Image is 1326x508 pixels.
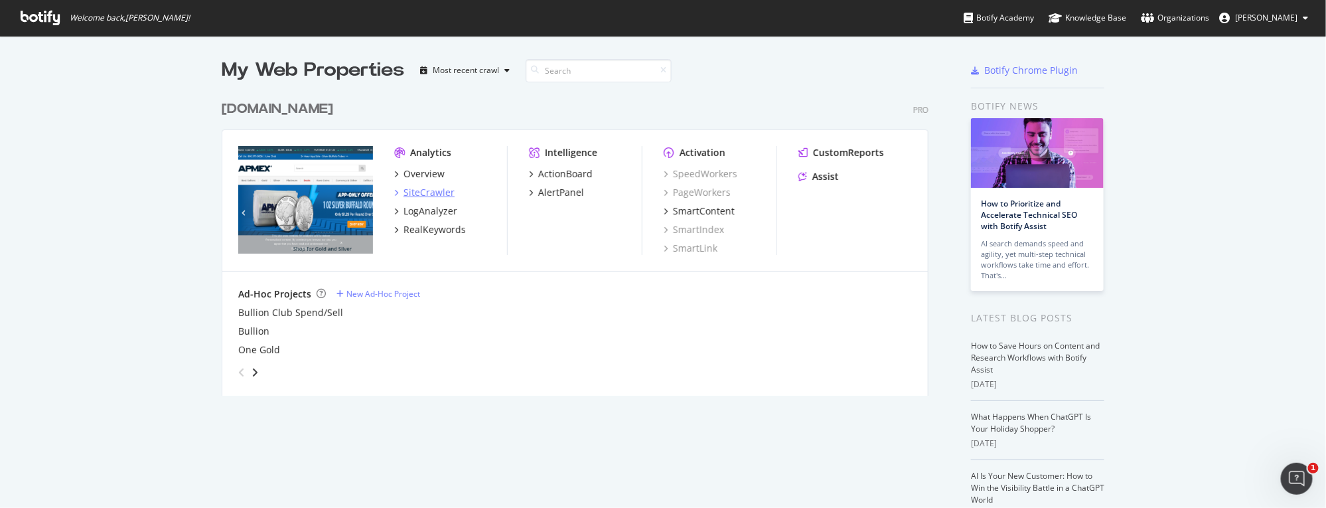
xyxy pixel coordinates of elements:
div: Activation [680,146,725,159]
a: SmartLink [664,242,717,255]
div: Most recent crawl [433,66,499,74]
div: Botify Academy [964,11,1034,25]
span: Zachary Thompson [1236,12,1298,23]
img: APMEX.com [238,146,373,254]
div: Intelligence [545,146,597,159]
button: Most recent crawl [415,60,515,81]
a: Assist [798,170,839,183]
div: ActionBoard [538,167,593,181]
iframe: Intercom live chat [1281,463,1313,495]
div: RealKeywords [404,223,466,236]
div: My Web Properties [222,57,404,84]
a: SpeedWorkers [664,167,737,181]
a: PageWorkers [664,186,731,199]
div: [DATE] [971,379,1104,390]
div: Botify Chrome Plugin [984,64,1078,77]
a: New Ad-Hoc Project [336,288,420,299]
div: Knowledge Base [1049,11,1126,25]
a: Overview [394,167,445,181]
div: Botify news [971,99,1104,114]
div: Latest Blog Posts [971,311,1104,325]
div: angle-right [250,366,259,379]
div: LogAnalyzer [404,205,457,218]
a: LogAnalyzer [394,205,457,218]
div: New Ad-Hoc Project [346,288,420,299]
a: How to Prioritize and Accelerate Technical SEO with Botify Assist [981,198,1077,232]
a: Bullion [238,325,269,338]
span: Welcome back, [PERSON_NAME] ! [70,13,190,23]
a: CustomReports [798,146,884,159]
input: Search [526,59,672,82]
div: Overview [404,167,445,181]
a: ActionBoard [529,167,593,181]
button: [PERSON_NAME] [1209,7,1319,29]
div: Analytics [410,146,451,159]
a: SmartIndex [664,223,724,236]
div: [DOMAIN_NAME] [222,100,333,119]
div: angle-left [233,362,250,383]
div: AlertPanel [538,186,584,199]
div: grid [222,84,939,396]
div: Assist [812,170,839,183]
div: CustomReports [813,146,884,159]
a: How to Save Hours on Content and Research Workflows with Botify Assist [971,340,1100,375]
a: AI Is Your New Customer: How to Win the Visibility Battle in a ChatGPT World [971,470,1104,505]
div: Pro [913,104,928,116]
div: [DATE] [971,438,1104,450]
div: Organizations [1141,11,1209,25]
div: AI search demands speed and agility, yet multi-step technical workflows take time and effort. Tha... [981,238,1094,281]
a: What Happens When ChatGPT Is Your Holiday Shopper? [971,411,1091,434]
a: AlertPanel [529,186,584,199]
a: Botify Chrome Plugin [971,64,1078,77]
span: 1 [1308,463,1319,473]
img: How to Prioritize and Accelerate Technical SEO with Botify Assist [971,118,1104,188]
div: SmartContent [673,205,735,218]
div: Ad-Hoc Projects [238,288,311,301]
a: RealKeywords [394,223,466,236]
a: SiteCrawler [394,186,455,199]
a: [DOMAIN_NAME] [222,100,338,119]
a: One Gold [238,343,280,357]
a: Bullion Club Spend/Sell [238,306,343,319]
a: SmartContent [664,205,735,218]
div: SiteCrawler [404,186,455,199]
